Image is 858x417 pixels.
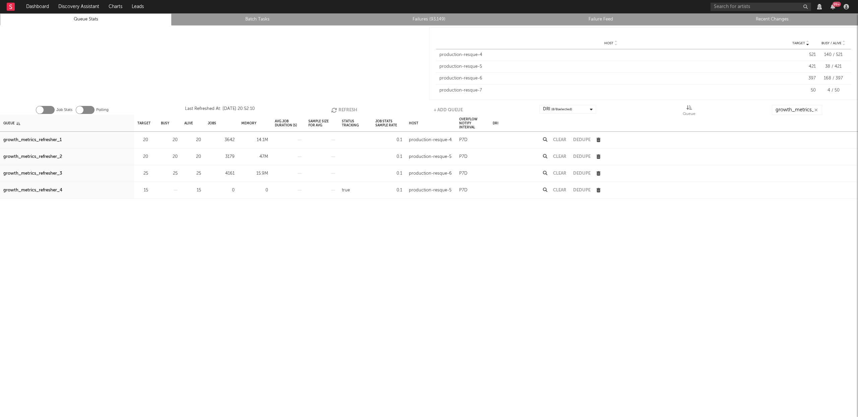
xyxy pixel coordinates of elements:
a: Batch Tasks [175,15,340,23]
label: Polling [96,106,109,114]
div: P7D [459,170,468,178]
div: 397 [786,75,816,82]
div: Sample Size For Avg [308,116,335,130]
button: Dedupe [573,171,591,176]
span: Target [792,41,805,45]
div: true [342,186,350,194]
button: Clear [553,188,566,192]
div: Overflow Notify Interval [459,116,486,130]
div: Queue [683,110,695,118]
div: 0.1 [375,170,402,178]
div: 50 [786,87,816,94]
div: Memory [241,116,256,130]
div: 140 / 521 [819,52,848,58]
button: Dedupe [573,155,591,159]
div: 0.1 [375,136,402,144]
div: P7D [459,186,468,194]
div: 0.1 [375,153,402,161]
input: Search for artists [711,3,811,11]
div: 521 [786,52,816,58]
div: 99 + [833,2,841,7]
a: growth_metrics_refresher_4 [3,186,62,194]
div: Target [137,116,150,130]
div: 25 [161,170,178,178]
div: DRI [493,116,498,130]
div: 20 [137,136,148,144]
a: Queue Stats [4,15,168,23]
div: Jobs [208,116,216,130]
div: 47M [241,153,268,161]
span: ( 8 / 8 selected) [551,105,572,113]
a: growth_metrics_refresher_2 [3,153,62,161]
div: production-resque-5 [409,186,451,194]
button: Dedupe [573,138,591,142]
div: production-resque-5 [439,63,782,70]
div: Last Refreshed At: [DATE] 20:52:10 [185,105,255,115]
div: 0.1 [375,186,402,194]
button: Dedupe [573,188,591,192]
div: 421 [786,63,816,70]
label: Job Stats [56,106,72,114]
button: Clear [553,155,566,159]
button: 99+ [831,4,835,9]
a: Failure Feed [518,15,683,23]
div: 20 [184,153,201,161]
button: + Add Queue [434,105,463,115]
a: growth_metrics_refresher_3 [3,170,62,178]
div: 0 [208,186,235,194]
div: 4 / 50 [819,87,848,94]
div: 3179 [208,153,235,161]
div: 20 [137,153,148,161]
div: 14.1M [241,136,268,144]
div: 15 [137,186,148,194]
div: Alive [184,116,193,130]
div: 168 / 397 [819,75,848,82]
div: 15 [184,186,201,194]
button: Clear [553,171,566,176]
div: 38 / 421 [819,63,848,70]
div: production-resque-7 [439,87,782,94]
a: growth_metrics_refresher_1 [3,136,62,144]
div: production-resque-6 [409,170,452,178]
div: 3642 [208,136,235,144]
div: P7D [459,153,468,161]
span: Host [604,41,613,45]
button: Refresh [331,105,357,115]
span: Busy / Alive [821,41,842,45]
div: 15.9M [241,170,268,178]
div: 4161 [208,170,235,178]
a: Recent Changes [690,15,854,23]
div: 20 [161,153,178,161]
div: Job Stats Sample Rate [375,116,402,130]
input: Search... [772,105,822,115]
div: production-resque-5 [409,153,451,161]
div: production-resque-4 [409,136,452,144]
div: Host [409,116,418,130]
div: Queue [3,116,20,130]
div: production-resque-6 [439,75,782,82]
div: production-resque-4 [439,52,782,58]
div: 25 [184,170,201,178]
button: Clear [553,138,566,142]
div: DRI [543,105,572,113]
div: Queue [683,105,695,118]
div: Avg Job Duration (s) [275,116,302,130]
div: P7D [459,136,468,144]
div: Status Tracking [342,116,369,130]
div: Busy [161,116,169,130]
div: 0 [241,186,268,194]
div: 20 [184,136,201,144]
a: Failures (93,149) [347,15,511,23]
div: 20 [161,136,178,144]
div: 25 [137,170,148,178]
